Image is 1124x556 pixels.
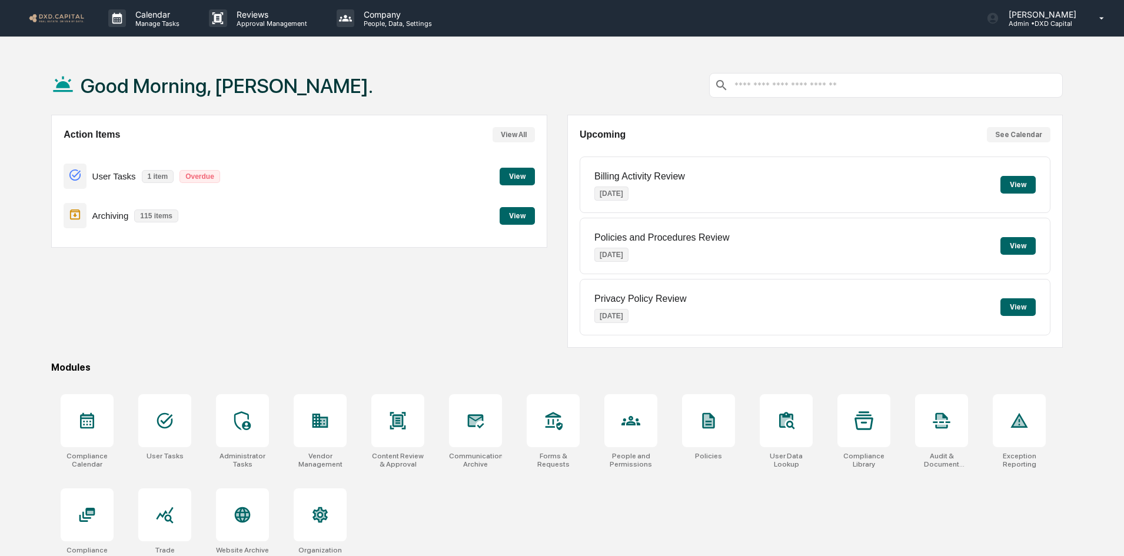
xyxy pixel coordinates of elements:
[126,9,185,19] p: Calendar
[227,9,313,19] p: Reviews
[500,170,535,181] a: View
[604,452,657,468] div: People and Permissions
[216,452,269,468] div: Administrator Tasks
[92,171,136,181] p: User Tasks
[28,12,85,24] img: logo
[594,248,628,262] p: [DATE]
[594,171,685,182] p: Billing Activity Review
[1000,176,1036,194] button: View
[64,129,120,140] h2: Action Items
[500,168,535,185] button: View
[1000,298,1036,316] button: View
[227,19,313,28] p: Approval Management
[594,232,729,243] p: Policies and Procedures Review
[1000,237,1036,255] button: View
[354,9,438,19] p: Company
[92,211,129,221] p: Archiving
[371,452,424,468] div: Content Review & Approval
[179,170,220,183] p: Overdue
[915,452,968,468] div: Audit & Document Logs
[527,452,580,468] div: Forms & Requests
[594,294,686,304] p: Privacy Policy Review
[999,19,1082,28] p: Admin • DXD Capital
[61,452,114,468] div: Compliance Calendar
[993,452,1046,468] div: Exception Reporting
[987,127,1050,142] button: See Calendar
[760,452,813,468] div: User Data Lookup
[51,362,1063,373] div: Modules
[695,452,722,460] div: Policies
[294,452,347,468] div: Vendor Management
[999,9,1082,19] p: [PERSON_NAME]
[134,209,178,222] p: 115 items
[126,19,185,28] p: Manage Tasks
[81,74,373,98] h1: Good Morning, [PERSON_NAME].
[594,187,628,201] p: [DATE]
[449,452,502,468] div: Communications Archive
[142,170,174,183] p: 1 item
[500,207,535,225] button: View
[354,19,438,28] p: People, Data, Settings
[216,546,269,554] div: Website Archive
[500,209,535,221] a: View
[837,452,890,468] div: Compliance Library
[493,127,535,142] button: View All
[594,309,628,323] p: [DATE]
[580,129,626,140] h2: Upcoming
[147,452,184,460] div: User Tasks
